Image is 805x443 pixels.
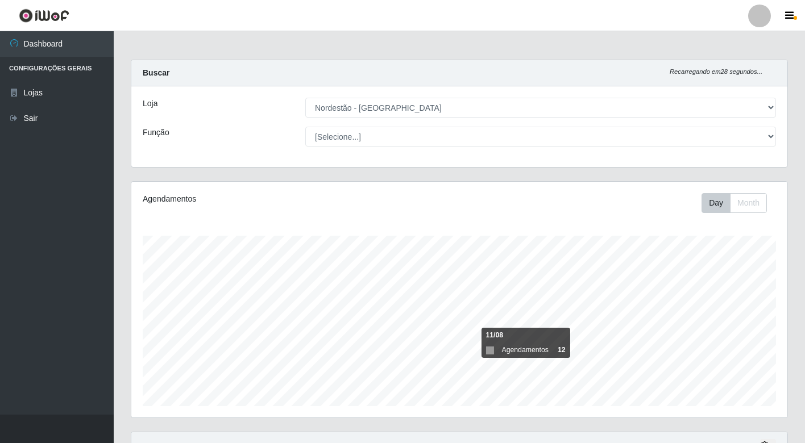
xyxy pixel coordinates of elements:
[670,68,762,75] i: Recarregando em 28 segundos...
[702,193,767,213] div: First group
[19,9,69,23] img: CoreUI Logo
[143,193,397,205] div: Agendamentos
[143,68,169,77] strong: Buscar
[143,127,169,139] label: Função
[143,98,157,110] label: Loja
[702,193,776,213] div: Toolbar with button groups
[730,193,767,213] button: Month
[702,193,731,213] button: Day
